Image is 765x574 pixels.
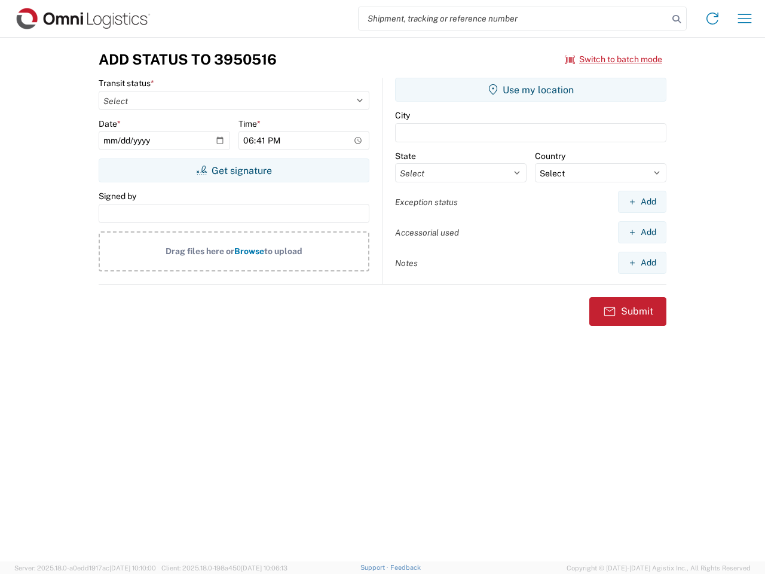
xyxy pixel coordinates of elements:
[241,564,287,572] span: [DATE] 10:06:13
[99,191,136,201] label: Signed by
[618,191,666,213] button: Add
[14,564,156,572] span: Server: 2025.18.0-a0edd1917ac
[264,246,302,256] span: to upload
[618,252,666,274] button: Add
[234,246,264,256] span: Browse
[390,564,421,571] a: Feedback
[166,246,234,256] span: Drag files here or
[359,7,668,30] input: Shipment, tracking or reference number
[395,197,458,207] label: Exception status
[565,50,662,69] button: Switch to batch mode
[395,258,418,268] label: Notes
[395,227,459,238] label: Accessorial used
[99,118,121,129] label: Date
[109,564,156,572] span: [DATE] 10:10:00
[99,78,154,88] label: Transit status
[618,221,666,243] button: Add
[161,564,287,572] span: Client: 2025.18.0-198a450
[395,151,416,161] label: State
[238,118,261,129] label: Time
[567,563,751,573] span: Copyright © [DATE]-[DATE] Agistix Inc., All Rights Reserved
[99,158,369,182] button: Get signature
[535,151,565,161] label: Country
[99,51,277,68] h3: Add Status to 3950516
[395,78,666,102] button: Use my location
[360,564,390,571] a: Support
[395,110,410,121] label: City
[589,297,666,326] button: Submit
